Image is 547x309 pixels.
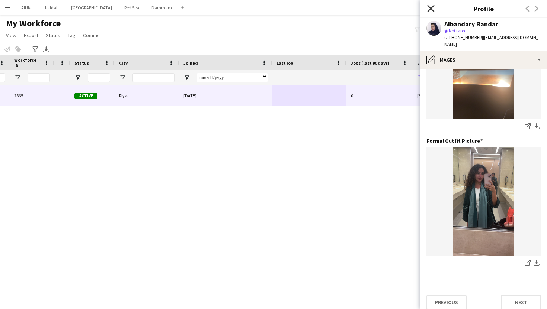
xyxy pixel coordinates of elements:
button: [GEOGRAPHIC_DATA] [65,0,118,15]
span: My Workforce [6,18,61,29]
button: Open Filter Menu [74,74,81,81]
span: Jobs (last 90 days) [351,60,390,66]
div: Albandary Bandar [444,21,498,27]
button: Open Filter Menu [183,74,190,81]
button: AlUla [15,0,38,15]
span: Workforce ID [14,57,41,68]
span: Not rated [449,28,467,33]
div: Riyad [115,85,179,106]
span: Active [74,93,97,99]
input: Status Filter Input [88,73,110,82]
app-action-btn: Advanced filters [31,45,40,54]
span: t. [PHONE_NUMBER] [444,35,483,40]
span: Joined [183,60,198,66]
h3: Profile [420,4,547,13]
span: | [EMAIL_ADDRESS][DOMAIN_NAME] [444,35,538,47]
div: 0 [346,85,413,106]
input: City Filter Input [132,73,175,82]
button: Open Filter Menu [119,74,126,81]
button: Dammam [145,0,178,15]
button: Jeddah [38,0,65,15]
span: Export [24,32,38,39]
span: Tag [68,32,76,39]
div: [DATE] [179,85,272,106]
a: Status [43,30,63,40]
a: Export [21,30,41,40]
button: Open Filter Menu [417,74,424,81]
span: Last job [276,60,293,66]
div: Images [420,51,547,69]
span: Status [46,32,60,39]
app-action-btn: Export XLSX [42,45,51,54]
h3: Formal Outfit Picture [426,137,483,144]
a: View [3,30,19,40]
img: IMG_8787.jpeg [426,147,541,256]
input: Joined Filter Input [197,73,268,82]
a: Comms [80,30,103,40]
button: Open Filter Menu [14,74,21,81]
div: [EMAIL_ADDRESS][DOMAIN_NAME] [413,85,472,106]
a: Tag [65,30,79,40]
input: Workforce ID Filter Input [28,73,50,82]
span: City [119,60,128,66]
span: Status [74,60,89,66]
span: View [6,32,16,39]
span: Email [417,60,429,66]
div: 2865 [10,85,54,106]
span: Comms [83,32,100,39]
button: Red Sea [118,0,145,15]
